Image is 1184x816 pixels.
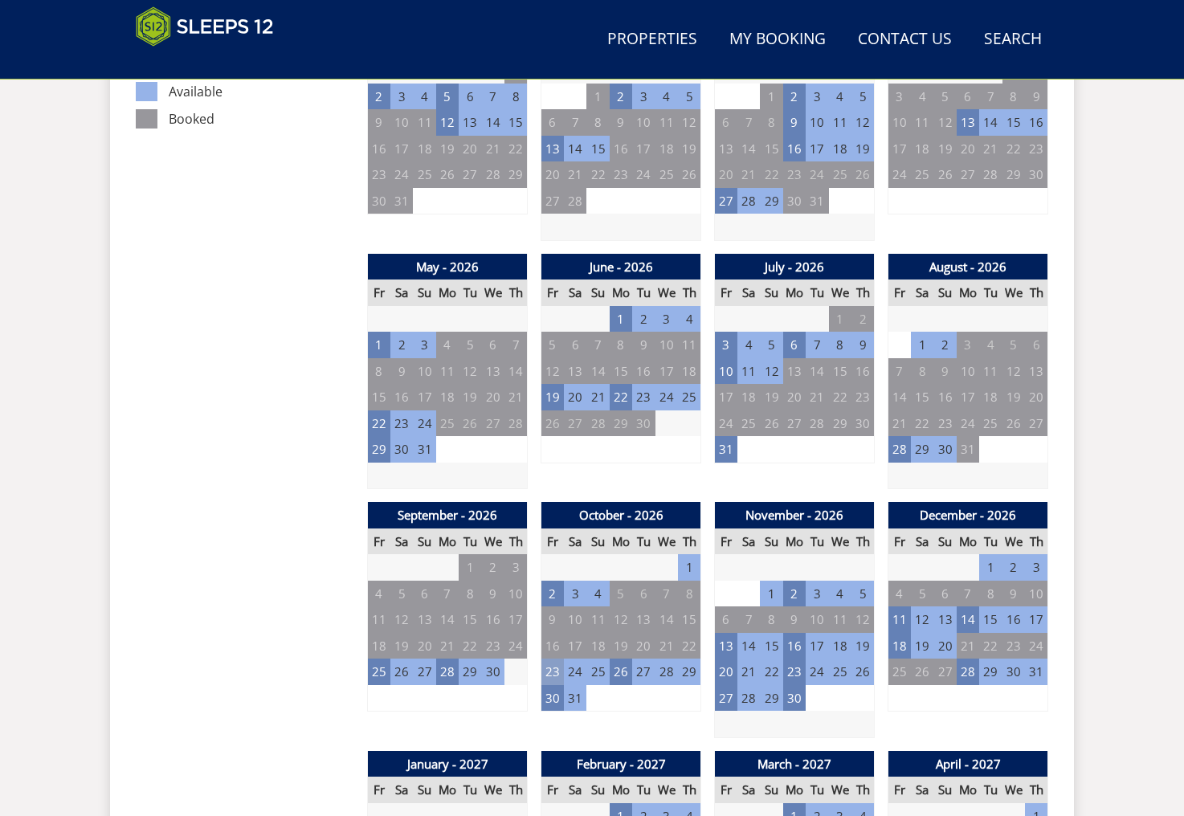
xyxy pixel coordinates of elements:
[586,136,609,162] td: 15
[933,161,956,188] td: 26
[655,109,678,136] td: 11
[911,279,933,306] th: Sa
[1025,84,1047,110] td: 9
[1025,279,1047,306] th: Th
[586,332,609,358] td: 7
[888,109,911,136] td: 10
[504,410,527,437] td: 28
[806,84,828,110] td: 3
[610,109,632,136] td: 9
[737,161,760,188] td: 21
[829,306,851,333] td: 1
[829,161,851,188] td: 25
[933,279,956,306] th: Su
[783,188,806,214] td: 30
[436,332,459,358] td: 4
[541,136,564,162] td: 13
[783,384,806,410] td: 20
[829,410,851,437] td: 29
[610,136,632,162] td: 16
[829,109,851,136] td: 11
[436,279,459,306] th: Mo
[888,84,911,110] td: 3
[715,358,737,385] td: 10
[610,279,632,306] th: Mo
[610,332,632,358] td: 8
[888,358,911,385] td: 7
[504,384,527,410] td: 21
[911,384,933,410] td: 15
[390,384,413,410] td: 16
[1002,161,1025,188] td: 29
[459,136,481,162] td: 20
[390,161,413,188] td: 24
[504,109,527,136] td: 15
[723,22,832,58] a: My Booking
[1025,109,1047,136] td: 16
[390,109,413,136] td: 10
[715,188,737,214] td: 27
[715,279,737,306] th: Fr
[632,332,655,358] td: 9
[933,109,956,136] td: 12
[760,358,782,385] td: 12
[459,410,481,437] td: 26
[783,161,806,188] td: 23
[368,502,528,528] th: September - 2026
[390,436,413,463] td: 30
[1002,410,1025,437] td: 26
[413,528,435,555] th: Su
[888,161,911,188] td: 24
[911,436,933,463] td: 29
[851,84,874,110] td: 5
[957,279,979,306] th: Mo
[368,436,390,463] td: 29
[390,136,413,162] td: 17
[888,502,1048,528] th: December - 2026
[564,528,586,555] th: Sa
[933,358,956,385] td: 9
[783,410,806,437] td: 27
[760,279,782,306] th: Su
[911,161,933,188] td: 25
[482,528,504,555] th: We
[1002,332,1025,358] td: 5
[715,502,875,528] th: November - 2026
[632,84,655,110] td: 3
[806,384,828,410] td: 21
[737,384,760,410] td: 18
[829,332,851,358] td: 8
[979,84,1002,110] td: 7
[933,410,956,437] td: 23
[610,306,632,333] td: 1
[541,109,564,136] td: 6
[888,136,911,162] td: 17
[541,358,564,385] td: 12
[368,279,390,306] th: Fr
[851,279,874,306] th: Th
[678,84,700,110] td: 5
[715,161,737,188] td: 20
[541,279,564,306] th: Fr
[390,528,413,555] th: Sa
[715,410,737,437] td: 24
[482,332,504,358] td: 6
[911,109,933,136] td: 11
[504,136,527,162] td: 22
[678,528,700,555] th: Th
[678,384,700,410] td: 25
[564,161,586,188] td: 21
[1025,358,1047,385] td: 13
[586,528,609,555] th: Su
[482,279,504,306] th: We
[436,109,459,136] td: 12
[541,528,564,555] th: Fr
[586,358,609,385] td: 14
[851,358,874,385] td: 16
[482,410,504,437] td: 27
[957,384,979,410] td: 17
[564,410,586,437] td: 27
[632,109,655,136] td: 10
[806,188,828,214] td: 31
[911,84,933,110] td: 4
